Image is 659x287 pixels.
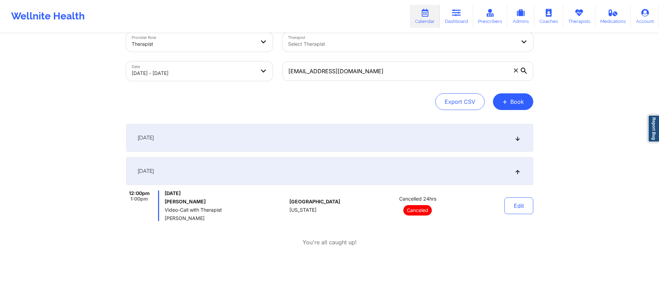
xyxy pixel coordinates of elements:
[403,205,432,216] p: Canceled
[534,5,563,28] a: Coaches
[165,199,287,204] h6: [PERSON_NAME]
[132,36,255,52] div: Therapist
[138,134,154,141] span: [DATE]
[502,100,508,103] span: +
[132,66,255,81] div: [DATE] - [DATE]
[507,5,534,28] a: Admins
[165,191,287,196] span: [DATE]
[303,238,357,246] p: You're all caught up!
[563,5,595,28] a: Therapists
[165,216,287,221] span: [PERSON_NAME]
[165,207,287,213] span: Video-Call with Therapist
[129,191,150,196] span: 12:00pm
[399,196,436,202] span: Cancelled 24hrs
[493,93,533,110] button: +Book
[289,199,340,204] span: [GEOGRAPHIC_DATA]
[440,5,473,28] a: Dashboard
[435,93,485,110] button: Export CSV
[504,197,533,214] button: Edit
[631,5,659,28] a: Account
[473,5,508,28] a: Prescribers
[648,115,659,142] a: Report Bug
[138,168,154,175] span: [DATE]
[130,196,148,202] span: 1:00pm
[410,5,440,28] a: Calendar
[282,61,533,81] input: Search by patient email
[289,207,316,213] span: [US_STATE]
[595,5,631,28] a: Medications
